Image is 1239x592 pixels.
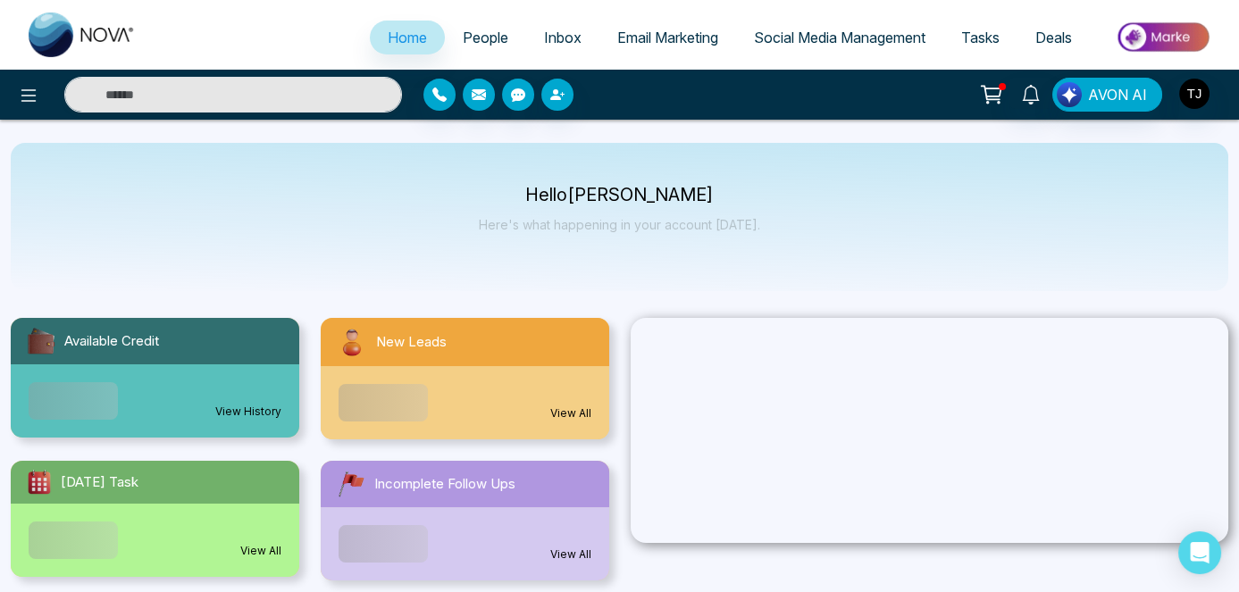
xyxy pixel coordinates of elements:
[240,543,281,559] a: View All
[1017,21,1090,54] a: Deals
[1178,531,1221,574] div: Open Intercom Messenger
[1057,82,1082,107] img: Lead Flow
[215,404,281,420] a: View History
[736,21,943,54] a: Social Media Management
[370,21,445,54] a: Home
[463,29,508,46] span: People
[1099,17,1228,57] img: Market-place.gif
[479,188,760,203] p: Hello [PERSON_NAME]
[550,546,591,563] a: View All
[754,29,925,46] span: Social Media Management
[479,217,760,232] p: Here's what happening in your account [DATE].
[335,325,369,359] img: newLeads.svg
[1052,78,1162,112] button: AVON AI
[374,474,515,495] span: Incomplete Follow Ups
[61,472,138,493] span: [DATE] Task
[1088,84,1147,105] span: AVON AI
[550,405,591,421] a: View All
[388,29,427,46] span: Home
[25,325,57,357] img: availableCredit.svg
[376,332,447,353] span: New Leads
[961,29,1000,46] span: Tasks
[29,13,136,57] img: Nova CRM Logo
[25,468,54,496] img: todayTask.svg
[310,318,620,439] a: New LeadsView All
[310,461,620,580] a: Incomplete Follow UpsView All
[1035,29,1072,46] span: Deals
[943,21,1017,54] a: Tasks
[544,29,582,46] span: Inbox
[617,29,718,46] span: Email Marketing
[335,468,367,500] img: followUps.svg
[1179,79,1210,109] img: User Avatar
[64,331,159,352] span: Available Credit
[526,21,599,54] a: Inbox
[599,21,736,54] a: Email Marketing
[445,21,526,54] a: People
